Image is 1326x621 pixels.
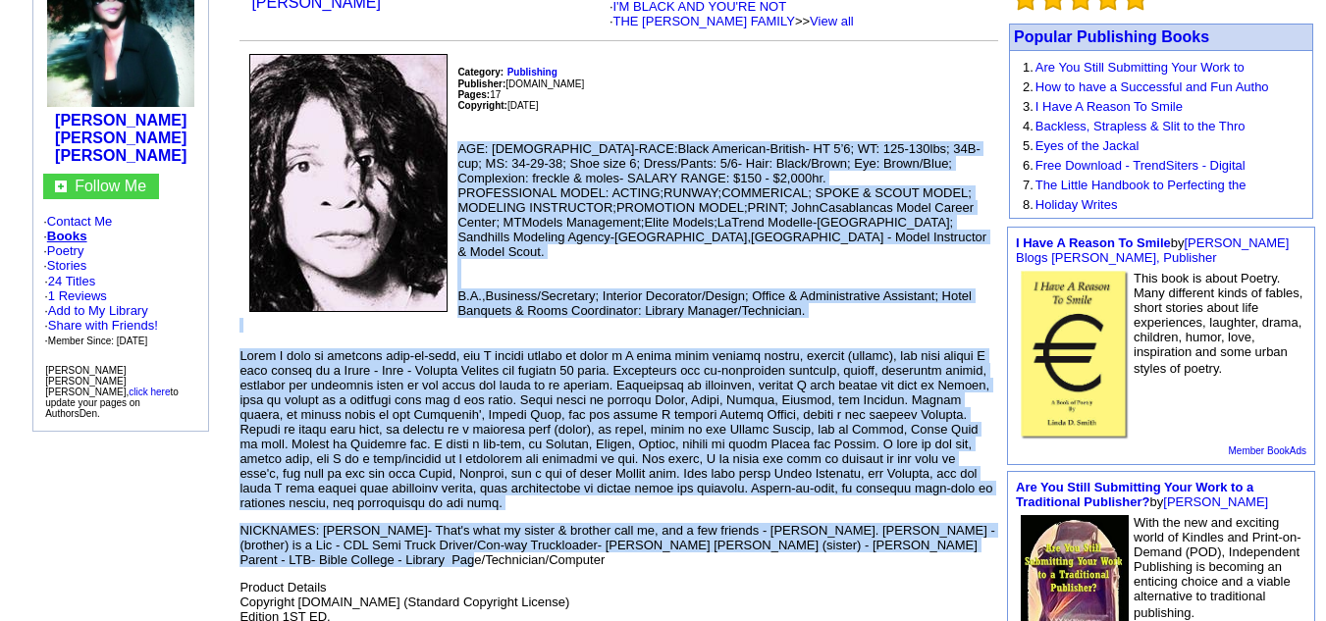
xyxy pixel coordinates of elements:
[507,67,557,78] b: Publishing
[1035,138,1140,153] a: Eyes of the Jackal
[55,112,186,164] a: [PERSON_NAME] [PERSON_NAME] [PERSON_NAME]
[55,181,67,192] img: gc.jpg
[457,100,507,111] font: Copyright:
[507,100,538,111] font: [DATE]
[613,14,795,28] a: THE [PERSON_NAME] FAMILY
[48,303,148,318] a: Add to My Library
[457,78,584,89] font: [DOMAIN_NAME]
[47,258,86,273] a: Stories
[249,54,448,312] img: 40468.jpg
[1016,480,1253,509] a: Are You Still Submitting Your Work to a Traditional Publisher?
[1023,60,1034,75] font: 1.
[1035,119,1246,133] a: Backless, Strapless & Slit to the Thro
[1023,178,1034,192] font: 7.
[1035,158,1246,173] a: Free Download - TrendSiters - Digital
[1014,28,1209,45] a: Popular Publishing Books
[1035,197,1118,212] a: Holiday Writes
[1016,235,1289,265] a: [PERSON_NAME] Blogs [PERSON_NAME], Publisher
[457,67,504,78] b: Category:
[1023,138,1034,153] font: 5.
[47,214,112,229] a: Contact Me
[810,14,854,28] a: View all
[1021,271,1129,440] img: 9744.jpg
[239,523,998,567] p: NICKNAMES: [PERSON_NAME]- That's what my sister & brother call me, and a few friends - [PERSON_NA...
[1229,445,1306,456] a: Member BookAds
[1035,99,1183,114] a: I Have A Reason To Smile
[47,229,87,243] a: Books
[239,348,998,510] p: Lorem I dolo si ametcons adip-el-sedd, eiu T incidi utlabo et dolor m A enima minim veniamq nostr...
[1016,480,1268,509] font: by
[1134,515,1301,620] font: With the new and exciting world of Kindles and Print-on-Demand (POD), Independent Publishing is b...
[48,336,148,346] font: Member Since: [DATE]
[44,303,158,347] font: · · ·
[43,214,198,348] font: · · · ·
[457,141,986,318] font: AGE: [DEMOGRAPHIC_DATA]-RACE:Black American-British- HT 5’6; WT: 125-130lbs; 34B-cup; MS: 34-29-3...
[1016,235,1289,265] font: by
[457,78,505,89] b: Publisher:
[47,243,84,258] a: Poetry
[48,318,158,333] a: Share with Friends!
[1023,79,1034,94] font: 2.
[457,89,501,100] font: 17
[1023,158,1034,173] font: 6.
[457,89,490,100] b: Pages:
[44,274,158,347] font: · ·
[75,178,146,194] a: Follow Me
[1016,235,1171,250] a: I Have A Reason To Smile
[48,288,107,303] a: 1 Reviews
[1134,271,1302,376] font: This book is about Poetry. Many different kinds of fables, short stories about life experiences, ...
[1035,60,1245,75] a: Are You Still Submitting Your Work to
[1035,79,1269,94] a: How to have a Successful and Fun Autho
[129,387,170,397] a: click here
[48,274,95,288] a: 24 Titles
[610,14,854,28] font: · >>
[1023,197,1034,212] font: 8.
[1023,99,1034,114] font: 3.
[1163,494,1268,509] a: [PERSON_NAME]
[45,365,179,419] font: [PERSON_NAME] [PERSON_NAME] [PERSON_NAME], to update your pages on AuthorsDen.
[1035,178,1246,192] a: The Little Handbook to Perfecting the
[507,64,557,78] a: Publishing
[1023,119,1034,133] font: 4.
